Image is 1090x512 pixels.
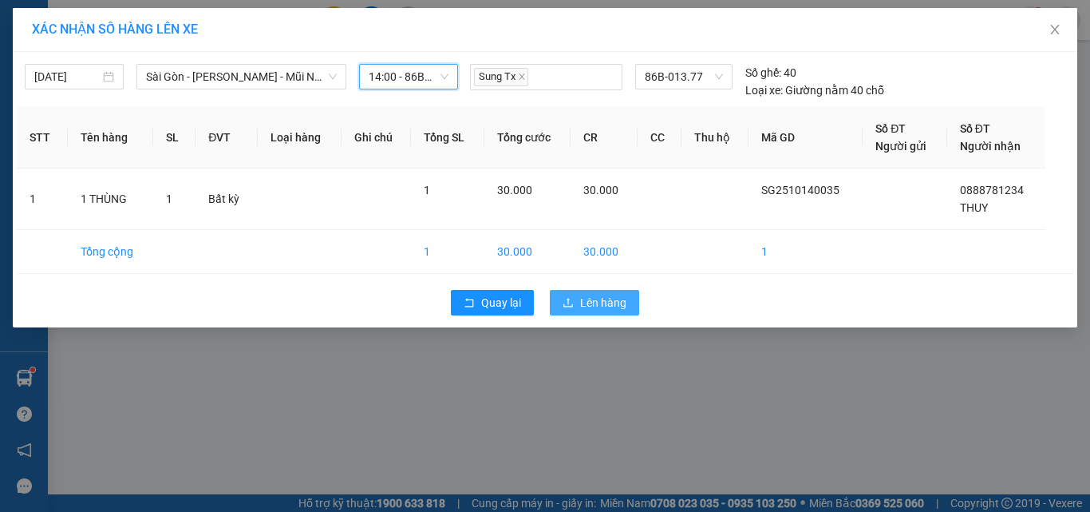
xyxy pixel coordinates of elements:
span: THUY [960,201,988,214]
td: 1 [411,230,484,274]
span: close [518,73,526,81]
button: Close [1033,8,1077,53]
div: Giường nằm 40 chỗ [745,81,884,99]
span: Người gửi [875,140,926,153]
span: XÁC NHẬN SỐ HÀNG LÊN XE [32,22,198,37]
span: Lên hàng [580,294,626,312]
td: 1 THÙNG [68,169,154,230]
input: 14/10/2025 [34,68,100,85]
span: Số ghế: [745,64,781,81]
th: STT [17,107,68,169]
th: Loại hàng [258,107,341,169]
span: Loại xe: [745,81,783,99]
span: close [1049,23,1061,36]
span: Số ĐT [960,122,990,135]
div: 40 [745,64,796,81]
td: Tổng cộng [68,230,154,274]
th: CR [571,107,638,169]
span: 86B-013.77 [645,65,723,89]
th: Mã GD [748,107,863,169]
th: SL [153,107,195,169]
span: 30.000 [583,184,618,196]
button: rollbackQuay lại [451,290,534,316]
td: Bất kỳ [195,169,258,230]
span: 0888781234 [960,184,1024,196]
td: 30.000 [484,230,571,274]
th: Tổng SL [411,107,484,169]
th: Tên hàng [68,107,154,169]
th: Thu hộ [681,107,749,169]
span: Sung Tx [474,68,528,86]
span: rollback [464,297,475,310]
th: Ghi chú [342,107,412,169]
span: 14:00 - 86B-013.77 [369,65,448,89]
span: upload [563,297,574,310]
span: Người nhận [960,140,1021,153]
th: CC [638,107,681,169]
td: 1 [17,169,68,230]
span: down [328,72,338,81]
span: Số ĐT [875,122,906,135]
td: 30.000 [571,230,638,274]
button: uploadLên hàng [550,290,639,316]
th: ĐVT [195,107,258,169]
span: SG2510140035 [761,184,839,196]
td: 1 [748,230,863,274]
span: 1 [424,184,430,196]
span: 1 [166,192,172,205]
span: 30.000 [497,184,532,196]
span: Quay lại [481,294,521,312]
th: Tổng cước [484,107,571,169]
span: Sài Gòn - Phan Thiết - Mũi Né (CT Km42) [146,65,337,89]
